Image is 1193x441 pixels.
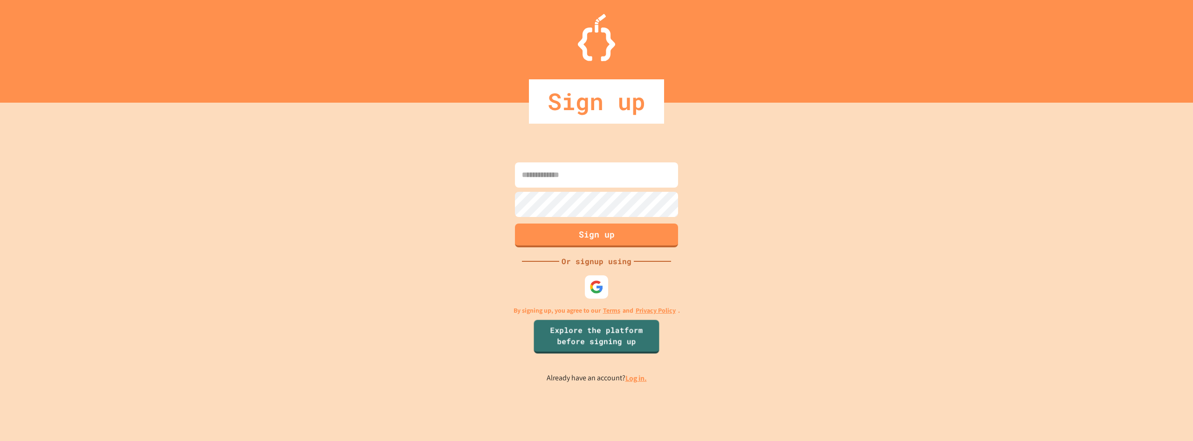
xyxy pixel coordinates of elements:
[603,306,620,315] a: Terms
[514,306,680,315] p: By signing up, you agree to our and .
[547,372,647,384] p: Already have an account?
[590,280,603,294] img: google-icon.svg
[559,256,634,267] div: Or signup using
[529,79,664,124] div: Sign up
[578,14,615,61] img: Logo.svg
[534,320,659,353] a: Explore the platform before signing up
[636,306,676,315] a: Privacy Policy
[625,373,647,383] a: Log in.
[515,224,678,247] button: Sign up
